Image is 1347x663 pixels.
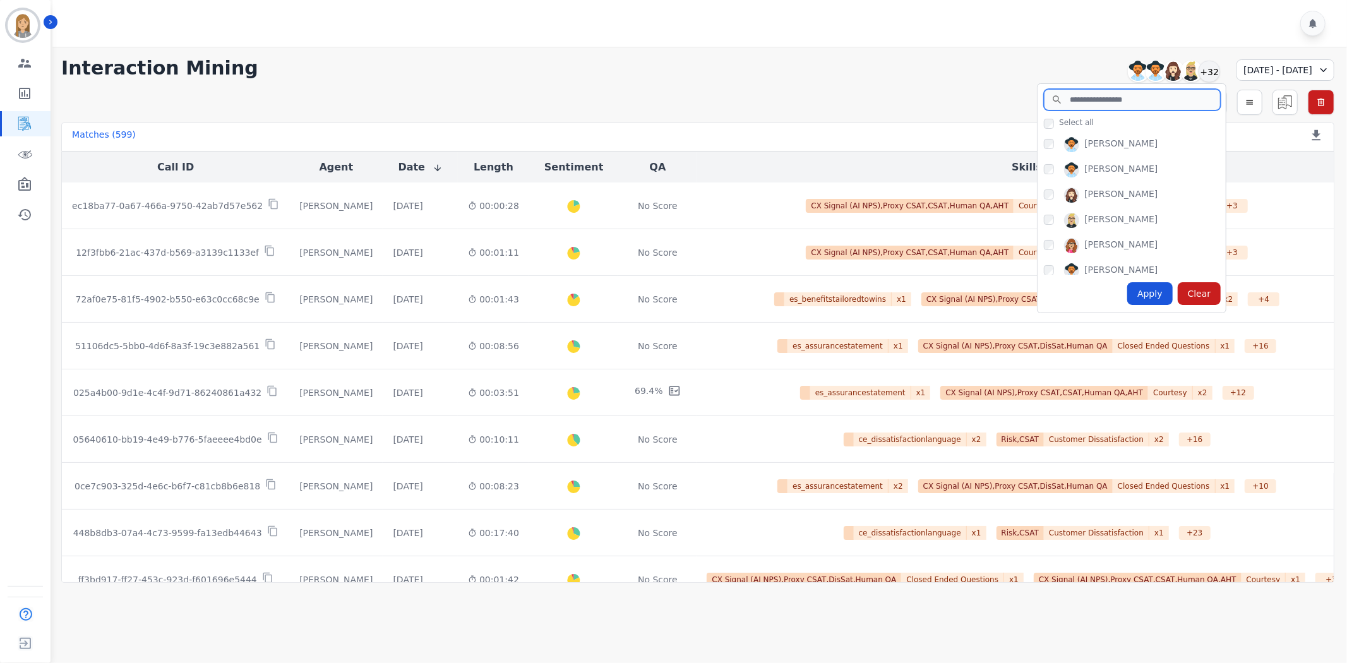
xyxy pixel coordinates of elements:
[468,246,519,259] div: 00:01:11
[1199,61,1220,82] div: +32
[1127,282,1173,305] div: Apply
[638,480,678,493] div: No Score
[1012,160,1042,175] button: Skills
[787,479,889,493] span: es_assurancestatement
[1216,479,1235,493] span: x 1
[393,340,422,352] div: [DATE]
[319,160,353,175] button: Agent
[393,527,422,539] div: [DATE]
[468,200,519,212] div: 00:00:28
[8,10,38,40] img: Bordered avatar
[1059,117,1094,128] span: Select all
[1014,199,1058,213] span: Courtesy
[73,386,261,399] p: 025a4b00-9d1e-4c4f-9d71-86240861a432
[638,433,678,446] div: No Score
[638,527,678,539] div: No Score
[892,292,911,306] span: x 1
[1084,137,1158,152] div: [PERSON_NAME]
[1044,433,1149,446] span: Customer Dissatisfaction
[638,246,678,259] div: No Score
[398,160,443,175] button: Date
[901,573,1004,587] span: Closed Ended Questions
[889,339,908,353] span: x 1
[854,526,967,540] span: ce_dissatisfactionlanguage
[638,573,678,586] div: No Score
[393,480,422,493] div: [DATE]
[940,386,1148,400] span: CX Signal (AI NPS),Proxy CSAT,CSAT,Human QA,AHT
[468,573,519,586] div: 00:01:42
[468,527,519,539] div: 00:17:40
[1004,573,1024,587] span: x 1
[393,293,422,306] div: [DATE]
[918,339,1113,353] span: CX Signal (AI NPS),Proxy CSAT,DisSat,Human QA
[1084,263,1158,278] div: [PERSON_NAME]
[1044,526,1149,540] span: Customer Dissatisfaction
[468,293,519,306] div: 00:01:43
[1084,162,1158,177] div: [PERSON_NAME]
[1179,433,1211,446] div: + 16
[393,573,422,586] div: [DATE]
[967,433,986,446] span: x 2
[393,386,422,399] div: [DATE]
[1248,292,1279,306] div: + 4
[638,293,678,306] div: No Score
[1242,573,1286,587] span: Courtesy
[72,200,263,212] p: ec18ba77-0a67-466a-9750-42ab7d57e562
[299,246,373,259] div: [PERSON_NAME]
[76,246,259,259] p: 12f3fbb6-21ac-437d-b569-a3139c1133ef
[649,160,666,175] button: QA
[299,480,373,493] div: [PERSON_NAME]
[75,340,260,352] p: 51106dc5-5bb0-4d6f-8a3f-19c3e882a561
[1245,339,1276,353] div: + 16
[299,527,373,539] div: [PERSON_NAME]
[468,340,519,352] div: 00:08:56
[1084,188,1158,203] div: [PERSON_NAME]
[1193,386,1212,400] span: x 2
[806,246,1014,260] span: CX Signal (AI NPS),Proxy CSAT,CSAT,Human QA,AHT
[157,160,194,175] button: Call ID
[1236,59,1334,81] div: [DATE] - [DATE]
[73,433,262,446] p: 05640610-bb19-4e49-b776-5faeeee4bd0e
[1216,339,1235,353] span: x 1
[1149,526,1169,540] span: x 1
[393,200,422,212] div: [DATE]
[1113,339,1216,353] span: Closed Ended Questions
[1219,292,1238,306] span: x 2
[468,480,519,493] div: 00:08:23
[299,433,373,446] div: [PERSON_NAME]
[918,479,1113,493] span: CX Signal (AI NPS),Proxy CSAT,DisSat,Human QA
[787,339,889,353] span: es_assurancestatement
[1014,246,1058,260] span: Courtesy
[997,526,1045,540] span: Risk,CSAT
[1084,213,1158,228] div: [PERSON_NAME]
[806,199,1014,213] span: CX Signal (AI NPS),Proxy CSAT,CSAT,Human QA,AHT
[967,526,986,540] span: x 1
[468,386,519,399] div: 00:03:51
[299,340,373,352] div: [PERSON_NAME]
[1223,386,1254,400] div: + 12
[299,573,373,586] div: [PERSON_NAME]
[1149,433,1169,446] span: x 2
[638,200,678,212] div: No Score
[635,385,662,400] div: 69.4%
[784,292,892,306] span: es_benefitstailoredtowins
[1179,526,1211,540] div: + 23
[889,479,908,493] span: x 2
[299,200,373,212] div: [PERSON_NAME]
[921,292,1116,306] span: CX Signal (AI NPS),Proxy CSAT,DisSat,Human QA
[638,340,678,352] div: No Score
[810,386,911,400] span: es_assurancestatement
[76,293,260,306] p: 72af0e75-81f5-4902-b550-e63c0cc68c9e
[911,386,931,400] span: x 1
[78,573,256,586] p: ff3bd917-ff27-453c-923d-f601696e5444
[1315,573,1347,587] div: + 3
[1034,573,1242,587] span: CX Signal (AI NPS),Proxy CSAT,CSAT,Human QA,AHT
[393,246,422,259] div: [DATE]
[299,386,373,399] div: [PERSON_NAME]
[468,433,519,446] div: 00:10:11
[73,527,262,539] p: 448b8db3-07a4-4c73-9599-fa13edb44643
[61,57,258,80] h1: Interaction Mining
[997,433,1045,446] span: Risk,CSAT
[1148,386,1193,400] span: Courtesy
[72,128,136,146] div: Matches ( 599 )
